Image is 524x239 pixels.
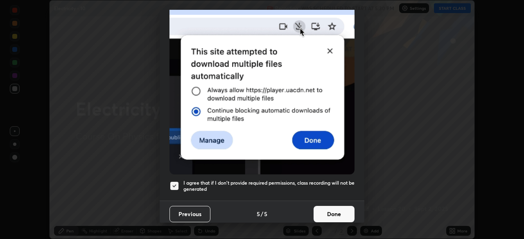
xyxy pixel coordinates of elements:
h4: 5 [264,210,267,218]
button: Previous [169,206,210,222]
h4: 5 [257,210,260,218]
button: Done [314,206,355,222]
h5: I agree that if I don't provide required permissions, class recording will not be generated [183,180,355,192]
h4: / [261,210,263,218]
